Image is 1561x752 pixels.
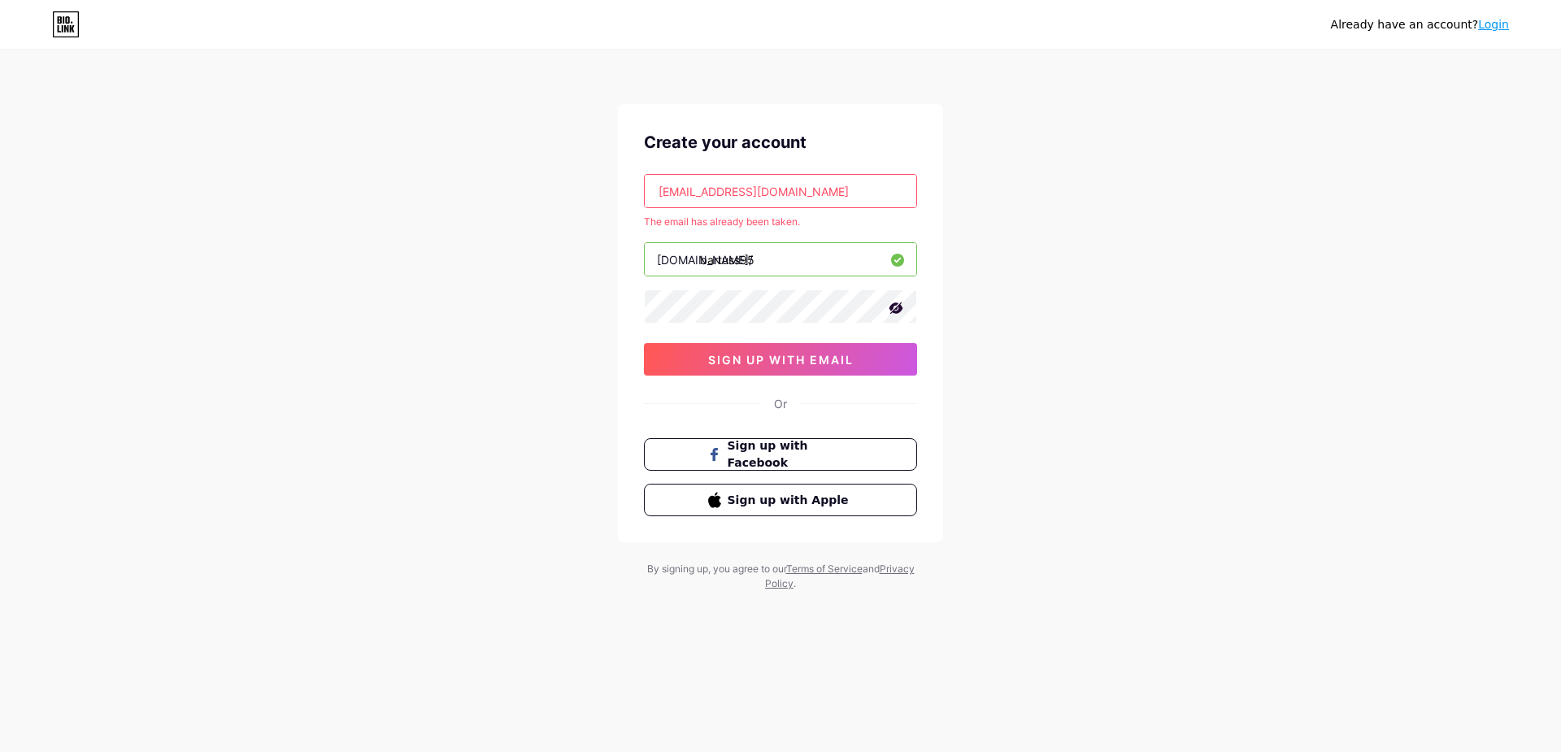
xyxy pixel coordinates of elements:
[644,343,917,376] button: sign up with email
[644,215,917,229] div: The email has already been taken.
[1331,16,1509,33] div: Already have an account?
[642,562,919,591] div: By signing up, you agree to our and .
[645,175,916,207] input: Email
[1478,18,1509,31] a: Login
[644,130,917,154] div: Create your account
[657,251,753,268] div: [DOMAIN_NAME]/
[644,484,917,516] button: Sign up with Apple
[645,243,916,276] input: username
[728,492,854,509] span: Sign up with Apple
[644,438,917,471] button: Sign up with Facebook
[728,437,854,472] span: Sign up with Facebook
[786,563,863,575] a: Terms of Service
[708,353,854,367] span: sign up with email
[774,395,787,412] div: Or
